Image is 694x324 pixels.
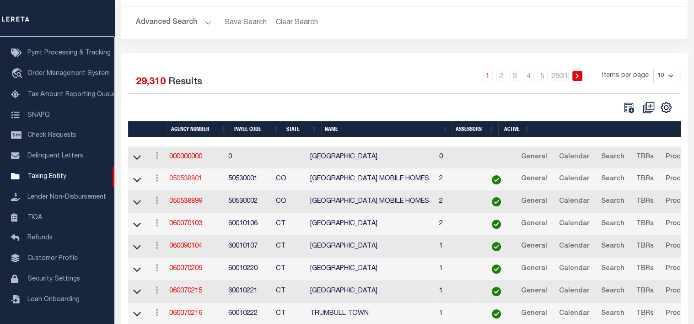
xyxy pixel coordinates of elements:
[597,172,628,187] a: Search
[554,307,593,321] a: Calendar
[597,217,628,232] a: Search
[492,175,501,184] img: check-icon-green.svg
[435,258,479,281] td: 1
[597,239,628,254] a: Search
[27,92,117,98] span: Tax Amount Reporting Queue
[307,168,436,191] td: [GEOGRAPHIC_DATA] MOBILE HOMES
[283,121,321,137] th: State: activate to sort column ascending
[632,150,657,165] a: TBRs
[435,236,479,258] td: 1
[516,217,551,232] a: General
[307,258,436,281] td: [GEOGRAPHIC_DATA]
[516,284,551,299] a: General
[307,213,436,236] td: [GEOGRAPHIC_DATA]
[435,281,479,303] td: 1
[168,75,202,90] label: Results
[492,242,501,251] img: check-icon-green.svg
[169,265,202,272] a: 060070209
[516,262,551,276] a: General
[27,70,110,77] span: Order Management System
[632,194,657,209] a: TBRs
[225,168,273,191] td: 50530001
[27,153,83,159] span: Delinquent Letters
[524,71,534,81] a: 4
[27,173,66,180] span: Taxing Entity
[167,121,231,137] th: Agency Number: activate to sort column ascending
[321,121,452,137] th: Name: activate to sort column ascending
[27,112,50,118] span: SNAPQ
[554,262,593,276] a: Calendar
[225,236,273,258] td: 60010107
[272,258,307,281] td: CT
[554,217,593,232] a: Calendar
[554,172,593,187] a: Calendar
[27,255,78,262] span: Customer Profile
[272,213,307,236] td: CT
[597,262,628,276] a: Search
[492,220,501,229] img: check-icon-green.svg
[492,265,501,274] img: check-icon-green.svg
[597,150,628,165] a: Search
[554,194,593,209] a: Calendar
[516,307,551,321] a: General
[483,71,493,81] a: 1
[597,194,628,209] a: Search
[27,194,106,200] span: Lender Non-Disbursement
[225,213,273,236] td: 60010106
[602,71,649,81] span: Items per page
[136,14,212,32] button: Advanced Search
[169,198,202,205] a: 050538899
[225,146,273,169] td: 0
[307,191,436,213] td: [GEOGRAPHIC_DATA] MOBILE HOMES
[169,310,202,317] a: 060070216
[516,194,551,209] a: General
[272,168,307,191] td: CO
[27,132,76,139] span: Check Requests
[632,172,657,187] a: TBRs
[492,287,501,296] img: check-icon-green.svg
[554,239,593,254] a: Calendar
[27,276,80,282] span: Security Settings
[272,191,307,213] td: CO
[169,288,202,294] a: 060070215
[510,71,520,81] a: 3
[27,50,111,56] span: Pymt Processing & Tracking
[307,281,436,303] td: [GEOGRAPHIC_DATA]
[516,172,551,187] a: General
[632,307,657,321] a: TBRs
[435,146,479,169] td: 0
[538,71,548,81] a: 5
[492,197,501,206] img: check-icon-green.svg
[307,146,436,169] td: [GEOGRAPHIC_DATA]
[225,281,273,303] td: 60010221
[492,309,501,319] img: check-icon-green.svg
[452,121,498,137] th: Assessors: activate to sort column ascending
[554,150,593,165] a: Calendar
[498,121,534,137] th: Active: activate to sort column ascending
[225,258,273,281] td: 60010220
[516,239,551,254] a: General
[272,236,307,258] td: CT
[435,213,479,236] td: 2
[632,217,657,232] a: TBRs
[307,236,436,258] td: [GEOGRAPHIC_DATA]
[632,239,657,254] a: TBRs
[225,191,273,213] td: 50530002
[597,307,628,321] a: Search
[27,297,80,303] span: Loan Onboarding
[554,284,593,299] a: Calendar
[27,235,53,241] span: Refunds
[11,68,26,80] i: travel_explore
[136,77,166,87] span: 29,310
[169,154,202,160] a: 000000000
[435,168,479,191] td: 2
[551,71,569,81] a: 2931
[231,121,283,137] th: Payee Code: activate to sort column ascending
[435,191,479,213] td: 2
[516,150,551,165] a: General
[597,284,628,299] a: Search
[632,284,657,299] a: TBRs
[27,214,42,221] span: TIQA
[496,71,506,81] a: 2
[272,281,307,303] td: CT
